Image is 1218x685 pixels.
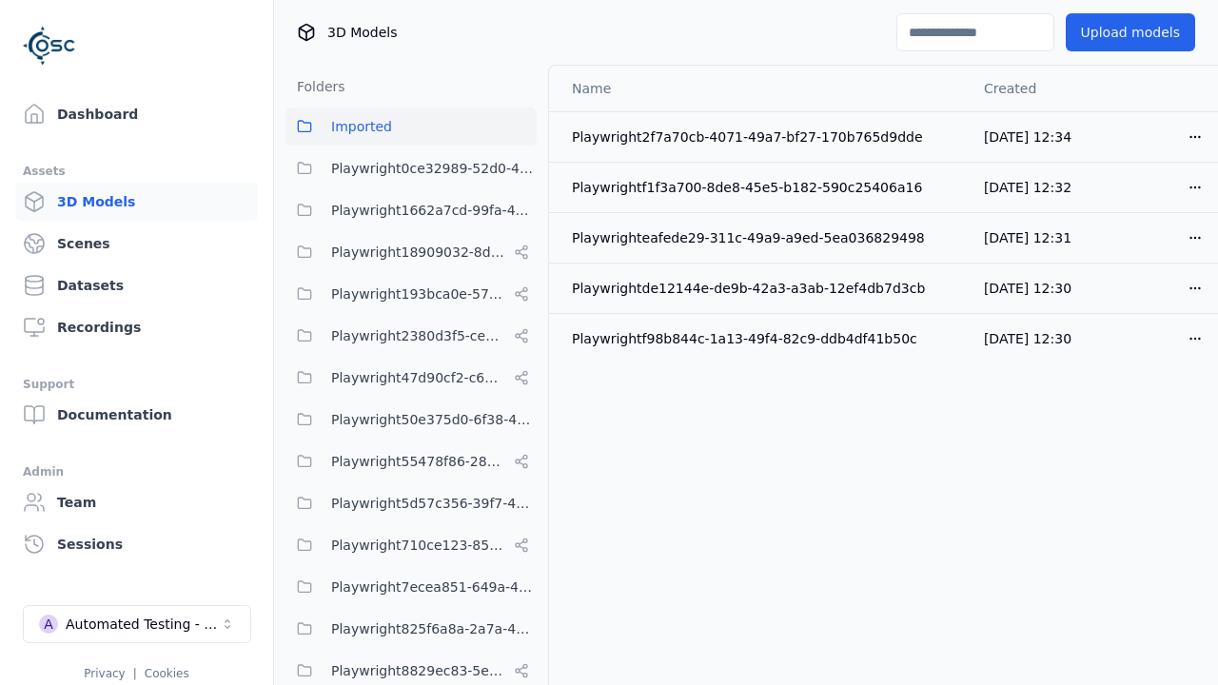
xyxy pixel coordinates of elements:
span: Playwright2380d3f5-cebf-494e-b965-66be4d67505e [331,324,506,347]
span: Playwright7ecea851-649a-419a-985e-fcff41a98b20 [331,576,537,598]
th: Name [549,66,969,111]
a: Cookies [145,667,189,680]
a: Scenes [15,225,258,263]
span: [DATE] 12:30 [984,331,1071,346]
span: Playwright1662a7cd-99fa-400a-81e2-7345063c5f3a [331,199,537,222]
span: Playwright8829ec83-5e68-4376-b984-049061a310ed [331,659,506,682]
span: Playwright55478f86-28dc-49b8-8d1f-c7b13b14578c [331,450,506,473]
button: Playwright0ce32989-52d0-45cf-b5b9-59d5033d313a [285,149,537,187]
span: Imported [331,115,392,138]
span: [DATE] 12:32 [984,180,1071,195]
span: [DATE] 12:30 [984,281,1071,296]
a: Sessions [15,525,258,563]
span: Playwright710ce123-85fd-4f8c-9759-23c3308d8830 [331,534,506,557]
span: | [133,667,137,680]
a: Recordings [15,308,258,346]
button: Playwright710ce123-85fd-4f8c-9759-23c3308d8830 [285,526,537,564]
span: 3D Models [327,23,397,42]
a: 3D Models [15,183,258,221]
div: Playwright2f7a70cb-4071-49a7-bf27-170b765d9dde [572,127,953,147]
div: Playwrighteafede29-311c-49a9-a9ed-5ea036829498 [572,228,953,247]
button: Playwright47d90cf2-c635-4353-ba3b-5d4538945666 [285,359,537,397]
button: Select a workspace [23,605,251,643]
button: Playwright1662a7cd-99fa-400a-81e2-7345063c5f3a [285,191,537,229]
span: Playwright18909032-8d07-45c5-9c81-9eec75d0b16b [331,241,506,264]
th: Created [969,66,1095,111]
button: Playwright5d57c356-39f7-47ed-9ab9-d0409ac6cddc [285,484,537,522]
a: Dashboard [15,95,258,133]
span: Playwright5d57c356-39f7-47ed-9ab9-d0409ac6cddc [331,492,537,515]
span: Playwright0ce32989-52d0-45cf-b5b9-59d5033d313a [331,157,537,180]
button: Playwright193bca0e-57fa-418d-8ea9-45122e711dc7 [285,275,537,313]
button: Imported [285,108,537,146]
div: Automated Testing - Playwright [66,615,220,634]
span: Playwright47d90cf2-c635-4353-ba3b-5d4538945666 [331,366,506,389]
div: Playwrightf98b844c-1a13-49f4-82c9-ddb4df41b50c [572,329,953,348]
a: Datasets [15,266,258,304]
button: Playwright55478f86-28dc-49b8-8d1f-c7b13b14578c [285,442,537,480]
div: Playwrightf1f3a700-8de8-45e5-b182-590c25406a16 [572,178,953,197]
button: Playwright825f6a8a-2a7a-425c-94f7-650318982f69 [285,610,537,648]
button: Playwright18909032-8d07-45c5-9c81-9eec75d0b16b [285,233,537,271]
div: Support [23,373,250,396]
div: A [39,615,58,634]
button: Playwright2380d3f5-cebf-494e-b965-66be4d67505e [285,317,537,355]
div: Admin [23,460,250,483]
button: Playwright50e375d0-6f38-48a7-96e0-b0dcfa24b72f [285,401,537,439]
h3: Folders [285,77,345,96]
span: Playwright193bca0e-57fa-418d-8ea9-45122e711dc7 [331,283,506,305]
div: Assets [23,160,250,183]
button: Upload models [1066,13,1195,51]
a: Team [15,483,258,521]
span: Playwright50e375d0-6f38-48a7-96e0-b0dcfa24b72f [331,408,537,431]
div: Playwrightde12144e-de9b-42a3-a3ab-12ef4db7d3cb [572,279,953,298]
button: Playwright7ecea851-649a-419a-985e-fcff41a98b20 [285,568,537,606]
a: Documentation [15,396,258,434]
a: Privacy [84,667,125,680]
span: Playwright825f6a8a-2a7a-425c-94f7-650318982f69 [331,617,537,640]
img: Logo [23,19,76,72]
span: [DATE] 12:31 [984,230,1071,245]
span: [DATE] 12:34 [984,129,1071,145]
